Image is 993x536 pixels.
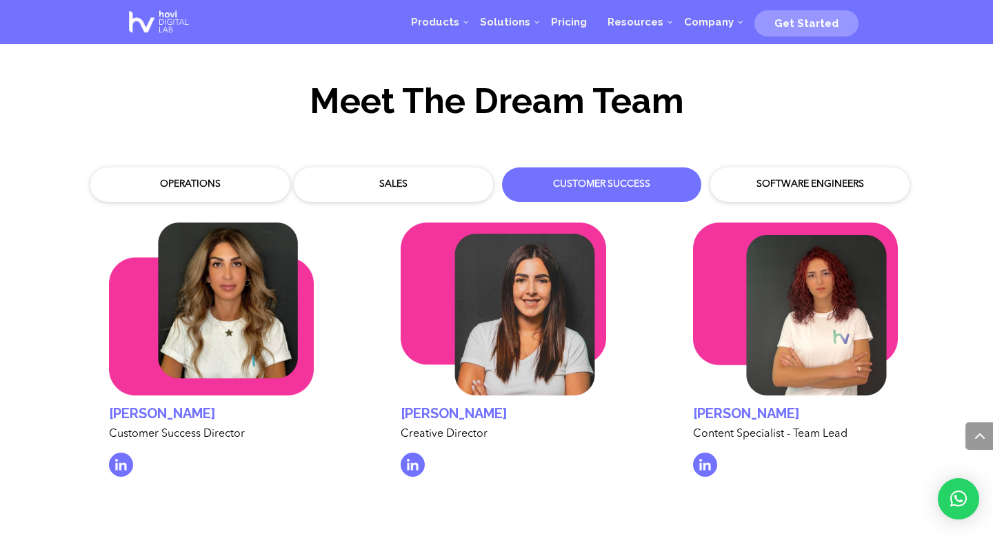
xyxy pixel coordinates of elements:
span: Get Started [774,17,839,30]
h2: Meet The Dream Team [124,82,869,127]
div: Sales [304,178,483,192]
a: Solutions [470,1,541,43]
span: Company [684,16,734,28]
div: Customer Success [512,178,691,192]
a: Get Started [754,12,859,32]
a: Products [401,1,470,43]
a: Company [674,1,744,43]
span: Pricing [551,16,587,28]
a: Pricing [541,1,597,43]
span: Products [411,16,459,28]
div: Software Engineers [721,178,899,192]
a: Resources [597,1,674,43]
div: Operations [101,178,279,192]
span: Solutions [480,16,530,28]
span: Resources [608,16,663,28]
